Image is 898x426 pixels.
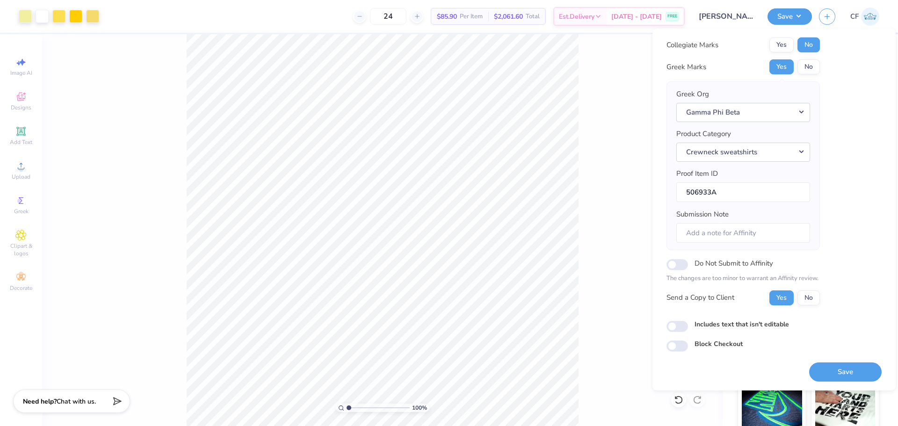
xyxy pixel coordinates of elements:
span: Upload [12,173,30,181]
span: Designs [11,104,31,111]
label: Product Category [676,129,731,139]
label: Greek Org [676,89,709,100]
span: CF [850,11,859,22]
button: No [797,37,820,52]
span: [DATE] - [DATE] [611,12,662,22]
input: – – [370,8,406,25]
span: Per Item [460,12,483,22]
label: Block Checkout [695,339,743,349]
button: Yes [769,290,794,305]
input: Add a note for Affinity [676,223,810,243]
button: Yes [769,37,794,52]
label: Submission Note [676,209,729,220]
a: CF [850,7,879,26]
button: Yes [769,59,794,74]
span: Total [526,12,540,22]
label: Do Not Submit to Affinity [695,257,773,269]
button: Crewneck sweatshirts [676,143,810,162]
div: Greek Marks [666,62,706,72]
span: $85.90 [437,12,457,22]
input: Untitled Design [692,7,760,26]
button: No [797,59,820,74]
label: Includes text that isn't editable [695,319,789,329]
span: Image AI [10,69,32,77]
span: FREE [667,13,677,20]
span: Decorate [10,284,32,292]
span: 100 % [412,404,427,412]
button: No [797,290,820,305]
img: Cholo Fernandez [861,7,879,26]
button: Gamma Phi Beta [676,103,810,122]
strong: Need help? [23,397,57,406]
p: The changes are too minor to warrant an Affinity review. [666,274,820,283]
span: Est. Delivery [559,12,594,22]
span: Clipart & logos [5,242,37,257]
label: Proof Item ID [676,168,718,179]
div: Collegiate Marks [666,40,718,51]
button: Save [809,362,882,382]
button: Save [768,8,812,25]
span: Add Text [10,138,32,146]
span: $2,061.60 [494,12,523,22]
div: Send a Copy to Client [666,292,734,303]
span: Chat with us. [57,397,96,406]
span: Greek [14,208,29,215]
